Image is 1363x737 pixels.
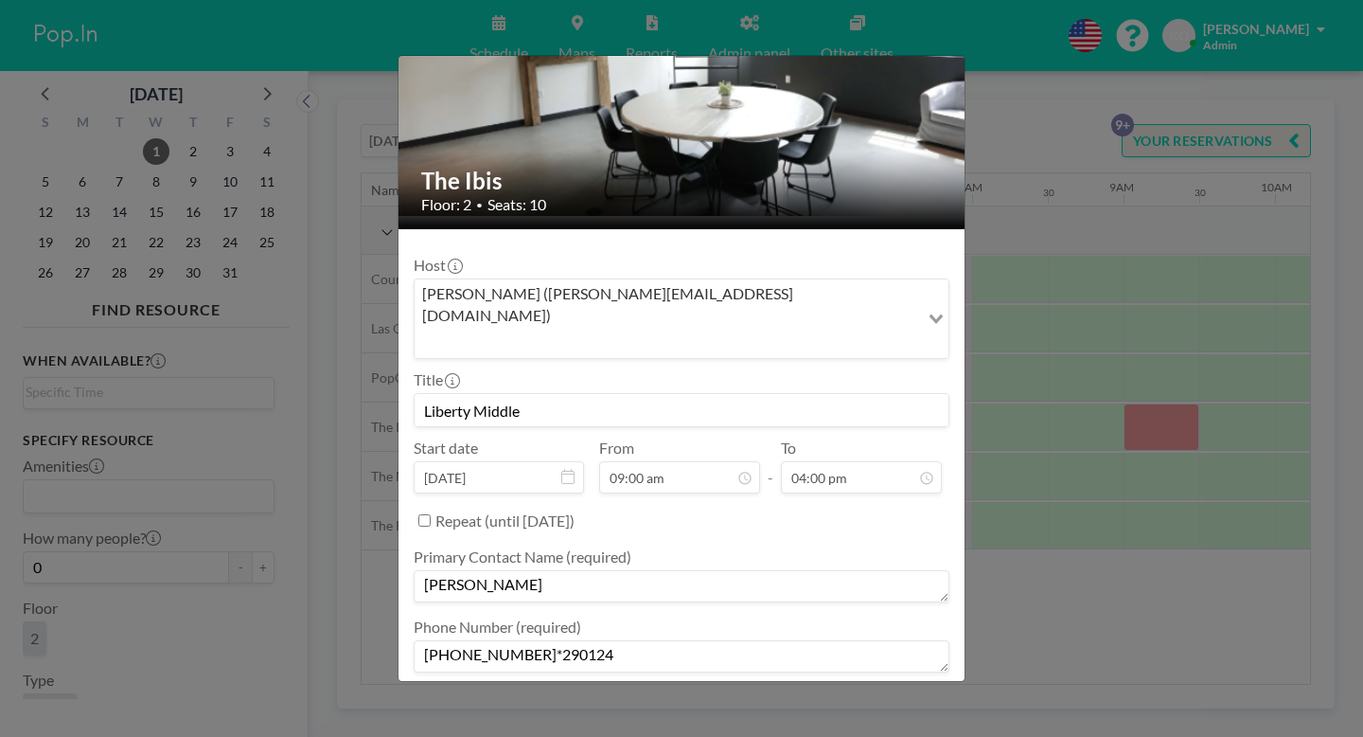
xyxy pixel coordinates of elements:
span: - [768,445,773,487]
label: Repeat (until [DATE]) [435,512,575,530]
label: Title [414,370,458,389]
label: To [781,439,796,458]
div: Search for option [415,279,948,358]
label: Host [414,256,461,275]
span: [PERSON_NAME] ([PERSON_NAME][EMAIL_ADDRESS][DOMAIN_NAME]) [418,283,915,326]
input: Kyle's reservation [415,394,948,426]
h2: The Ibis [421,167,944,195]
label: From [599,439,634,458]
label: Start date [414,439,478,458]
label: Primary Contact Name (required) [414,548,631,566]
input: Search for option [416,330,917,354]
label: Phone Number (required) [414,618,581,637]
span: Seats: 10 [487,195,546,214]
span: • [476,198,483,212]
span: Floor: 2 [421,195,471,214]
